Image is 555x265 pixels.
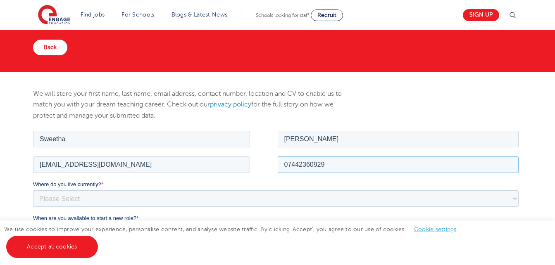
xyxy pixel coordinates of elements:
[38,5,70,26] img: Engage Education
[2,216,7,221] input: Subscribe to updates from Engage
[317,12,336,18] span: Recruit
[4,226,465,250] span: We use cookies to improve your experience, personalise content, and analyse website traffic. By c...
[245,27,486,44] input: *Contact Number
[6,236,98,258] a: Accept all cookies
[33,88,355,121] p: We will store your first name, last name, email address, contact number, location and CV to enabl...
[245,2,486,18] input: *Last name
[33,40,67,55] a: Back
[414,226,457,232] a: Cookie settings
[463,9,499,21] a: Sign up
[172,12,228,18] a: Blogs & Latest News
[311,9,343,21] a: Recruit
[81,12,105,18] a: Find jobs
[121,12,154,18] a: For Schools
[256,12,309,18] span: Schools looking for staff
[10,216,92,222] span: Subscribe to updates from Engage
[210,101,251,108] a: privacy policy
